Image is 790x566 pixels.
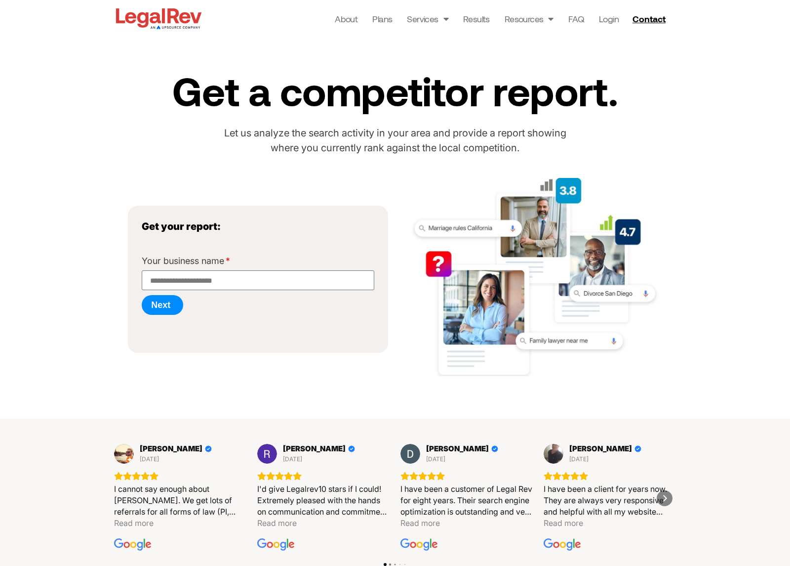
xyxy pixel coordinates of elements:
[632,14,666,23] span: Contact
[114,444,134,464] img: Dan DelMain
[257,444,277,464] a: View on Google
[212,126,578,156] p: Let us analyze the search activity in your area and provide a report showing where you currently ...
[114,518,154,529] div: Read more
[400,444,420,464] a: View on Google
[400,483,533,518] div: I have been a customer of Legal Rev for eight years. Their search engine optimization is outstand...
[257,444,277,464] img: Roxy Manesh
[114,444,134,464] a: View on Google
[629,11,672,27] a: Contact
[463,12,490,26] a: Results
[400,472,533,480] div: Rating: 5.0 out of 5
[348,445,355,452] div: Verified Customer
[283,455,302,463] div: [DATE]
[114,537,152,553] a: View on Google
[283,444,346,453] span: [PERSON_NAME]
[400,518,440,529] div: Read more
[568,12,584,26] a: FAQ
[257,537,295,553] a: View on Google
[544,444,563,464] img: John Strazzulla
[114,472,246,480] div: Rating: 5.0 out of 5
[569,444,641,453] a: Review by John Strazzulla
[140,455,159,463] div: [DATE]
[400,537,438,553] a: View on Google
[400,444,420,464] img: Dave King
[142,257,374,320] form: RequestReport
[142,220,221,232] strong: Get your report:
[114,483,246,518] div: I cannot say enough about [PERSON_NAME]. We get lots of referrals for all forms of law (PI, crimi...
[657,490,672,506] div: Next
[634,445,641,452] div: Verified Customer
[205,445,212,452] div: Verified Customer
[569,455,589,463] div: [DATE]
[544,472,676,480] div: Rating: 5.0 out of 5
[426,444,498,453] a: Review by Dave King
[140,444,202,453] span: [PERSON_NAME]
[544,444,563,464] a: View on Google
[599,12,619,26] a: Login
[140,444,212,453] a: Review by Dan DelMain
[335,12,357,26] a: About
[335,12,619,26] nav: Menu
[142,295,183,315] button: Next
[544,483,676,518] div: I have been a client for years now. They are always very responsive and helpful with all my websi...
[544,518,583,529] div: Read more
[569,444,632,453] span: [PERSON_NAME]
[114,443,676,553] div: Carousel
[118,490,133,506] div: Previous
[426,444,489,453] span: [PERSON_NAME]
[142,257,231,270] label: Your business name
[257,483,390,518] div: I'd give Legalrev10 stars if I could! Extremely pleased with the hands on communication and commi...
[407,12,448,26] a: Services
[505,12,553,26] a: Resources
[118,70,671,111] h2: Get a competitor report.
[283,444,355,453] a: Review by Roxy Manesh
[257,472,390,480] div: Rating: 5.0 out of 5
[426,455,445,463] div: [DATE]
[491,445,498,452] div: Verified Customer
[257,518,297,529] div: Read more
[544,537,581,553] a: View on Google
[372,12,392,26] a: Plans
